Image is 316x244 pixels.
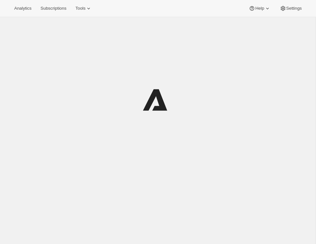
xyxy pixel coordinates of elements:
span: Settings [286,6,302,11]
button: Help [245,4,274,13]
button: Tools [71,4,96,13]
button: Analytics [10,4,35,13]
button: Settings [276,4,306,13]
span: Help [255,6,264,11]
span: Analytics [14,6,31,11]
button: Subscriptions [37,4,70,13]
span: Tools [75,6,85,11]
span: Subscriptions [40,6,66,11]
